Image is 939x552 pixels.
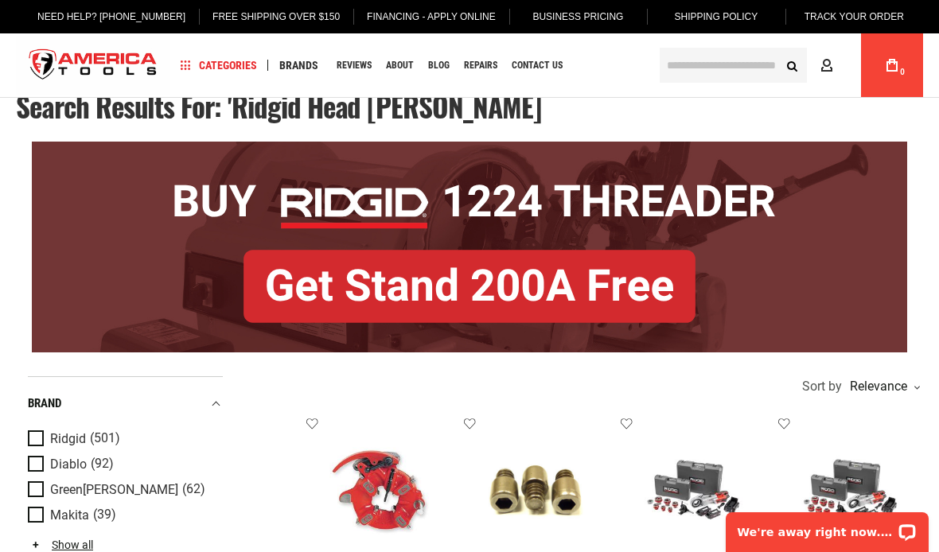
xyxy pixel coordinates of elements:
a: Blog [421,55,457,76]
span: Repairs [464,60,497,70]
a: Brands [272,55,325,76]
span: Contact Us [512,60,563,70]
button: Search [777,50,807,80]
a: Categories [173,55,264,76]
iframe: LiveChat chat widget [715,502,939,552]
span: 0 [900,68,905,76]
span: (92) [91,457,114,471]
a: store logo [16,36,170,95]
img: RIDGID 44930 SCREW, 5/16 [480,433,594,546]
span: (39) [93,508,116,522]
div: Brand [28,393,223,414]
span: About [386,60,414,70]
a: Repairs [457,55,505,76]
span: Reviews [337,60,372,70]
span: Blog [428,60,450,70]
span: Diablo [50,457,87,472]
span: (62) [182,483,205,496]
span: Green[PERSON_NAME] [50,483,178,497]
a: Ridgid (501) [28,430,219,448]
span: Categories [181,60,257,71]
img: BOGO: Buy RIDGID® 1224 Threader, Get Stand 200A Free! [32,142,907,352]
span: Brands [279,60,318,71]
a: Makita (39) [28,507,219,524]
a: Diablo (92) [28,456,219,473]
a: 0 [877,33,907,97]
a: Reviews [329,55,379,76]
span: Shipping Policy [675,11,758,22]
img: RIDGID 72023 760 FXP POWER DRIVE (12-R), 2X 4AH FXP BATTERIES, FXP CHARGER, 1/2-2 [794,433,908,546]
a: Green[PERSON_NAME] (62) [28,481,219,499]
div: Relevance [846,380,919,393]
a: Show all [28,538,93,551]
a: Contact Us [505,55,570,76]
span: Sort by [802,380,842,393]
a: BOGO: Buy RIDGID® 1224 Threader, Get Stand 200A Free! [32,142,907,154]
img: RIDGID 97075 815A 1/8 [322,433,436,546]
span: Search results for: 'Ridgid head [PERSON_NAME] [16,85,541,126]
img: America Tools [16,36,170,95]
span: (501) [90,432,120,445]
span: Makita [50,508,89,523]
span: Ridgid [50,432,86,446]
img: RIDGID 72028 760 FXP POWER DRIVE (11-R), 2X 4AH FXP BATTERIES, FXP CHARGER, 1/2-2 [637,433,750,546]
a: About [379,55,421,76]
